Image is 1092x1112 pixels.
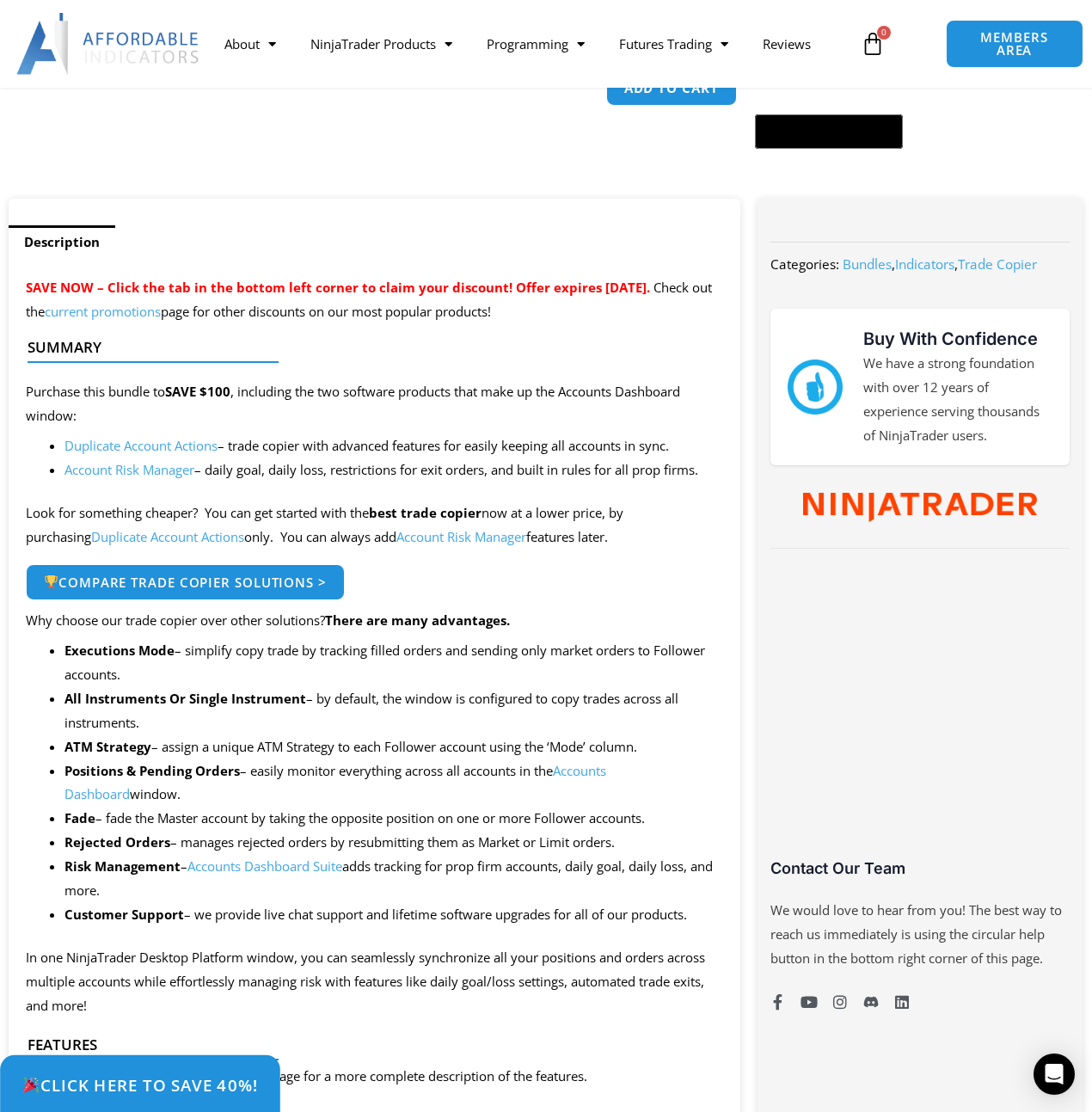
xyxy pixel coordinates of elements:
a: Trade Copier [958,255,1037,273]
h3: Contact Our Team [770,858,1070,878]
a: Account Risk Manager [64,461,194,478]
li: – simplify copy trade by tracking filled orders and sending only market orders to Follower accounts. [64,639,723,687]
img: 🎉 [23,1077,40,1093]
p: Purchase this bundle to , including the two software products that make up the Accounts Dashboard... [26,380,723,428]
span: 0 [877,26,891,40]
span: Compare Trade Copier Solutions > [44,575,327,589]
nav: Menu [207,24,852,64]
li: – fade the Master account by taking the opposite position on one or more Follower accounts. [64,807,723,831]
strong: There are many advantages. [325,611,510,629]
iframe: PayPal Message 1 [606,160,1049,175]
iframe: Secure express checkout frame [752,68,906,109]
li: – easily monitor everything across all accounts in the window. [64,759,723,808]
img: NinjaTrader Wordmark color RGB | Affordable Indicators – NinjaTrader [803,493,1037,522]
span: SAVE NOW – Click the tab in the bottom left corner to claim your discount! Offer expires [DATE]. [26,279,650,296]
button: Buy with GPay [755,114,903,149]
p: We have a strong foundation with over 12 years of experience serving thousands of NinjaTrader users. [863,352,1053,447]
li: – adds tracking for prop firm accounts, daily goal, daily loss, and more. [64,855,723,903]
b: Risk Management [64,857,181,875]
p: We would love to hear from you! The best way to reach us immediately is using the circular help b... [770,899,1070,971]
a: NinjaTrader Products [293,24,469,64]
li: – daily goal, daily loss, restrictions for exit orders, and built in rules for all prop firms. [64,458,723,482]
h4: Features [28,1036,708,1054]
a: current promotions [45,303,161,320]
li: – assign a unique ATM Strategy to each Follower account using the ‘Mode’ column. [64,735,723,759]
strong: SAVE $100 [165,383,230,400]
strong: Customer Support [64,906,184,923]
li: – we provide live chat support and lifetime software upgrades for all of our products. [64,903,723,927]
a: 0 [835,19,911,69]
span: Click Here to save 40%! [21,1077,258,1093]
li: – trade copier with advanced features for easily keeping all accounts in sync. [64,434,723,458]
li: – by default, the window is configured to copy trades across all instruments. [64,687,723,735]
strong: Fade [64,809,95,826]
strong: Positions & Pending Orders [64,762,240,779]
span: MEMBERS AREA [964,31,1065,57]
strong: best trade copier [369,504,482,521]
h4: Summary [28,339,708,356]
a: Programming [469,24,602,64]
p: Check out the page for other discounts on our most popular products! [26,276,723,324]
p: Look for something cheaper? You can get started with the now at a lower price, by purchasing only... [26,501,723,550]
a: Futures Trading [602,24,745,64]
b: Rejected Orders [64,833,170,851]
a: Account Risk Manager [396,528,526,545]
a: Duplicate Account Actions [64,437,218,454]
a: Duplicate Account Actions [91,528,244,545]
a: Indicators [895,255,954,273]
span: , , [843,255,1037,273]
h3: Buy With Confidence [863,326,1053,352]
b: ATM Strategy [64,738,151,755]
p: Why choose our trade copier over other solutions? [26,609,723,633]
p: In one NinjaTrader Desktop Platform window, you can seamlessly synchronize all your positions and... [26,946,723,1018]
img: mark thumbs good 43913 | Affordable Indicators – NinjaTrader [788,359,843,415]
a: Description [9,225,115,259]
a: Accounts Dashboard Suite [187,857,342,875]
a: About [207,24,293,64]
strong: Executions Mode [64,642,175,659]
img: LogoAI | Affordable Indicators – NinjaTrader [16,13,201,75]
button: Add to cart [606,71,737,106]
li: – manages rejected orders by resubmitting them as Market or Limit orders. [64,831,723,855]
span: Categories: [770,255,839,273]
strong: All Instruments Or Single Instrument [64,690,306,707]
a: Bundles [843,255,892,273]
a: MEMBERS AREA [946,20,1083,68]
img: 🏆 [45,575,58,588]
div: Open Intercom Messenger [1034,1054,1075,1095]
a: Reviews [745,24,828,64]
a: 🏆Compare Trade Copier Solutions > [26,564,345,600]
iframe: Customer reviews powered by Trustpilot [770,570,1070,871]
